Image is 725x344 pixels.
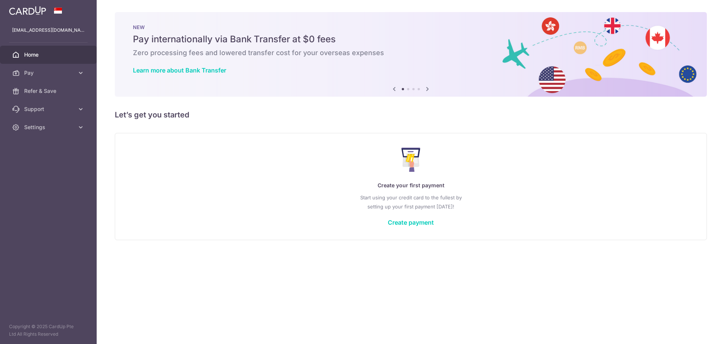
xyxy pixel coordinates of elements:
p: Create your first payment [130,181,691,190]
p: [EMAIL_ADDRESS][DOMAIN_NAME] [12,26,85,34]
p: NEW [133,24,689,30]
span: Help [17,5,32,12]
img: CardUp [9,6,46,15]
a: Create payment [388,219,434,226]
span: Settings [24,123,74,131]
p: Start using your credit card to the fullest by setting up your first payment [DATE]! [130,193,691,211]
h5: Pay internationally via Bank Transfer at $0 fees [133,33,689,45]
a: Learn more about Bank Transfer [133,66,226,74]
img: Bank transfer banner [115,12,707,97]
span: Support [24,105,74,113]
span: Home [24,51,74,59]
img: Make Payment [401,148,421,172]
span: Refer & Save [24,87,74,95]
h6: Zero processing fees and lowered transfer cost for your overseas expenses [133,48,689,57]
h5: Let’s get you started [115,109,707,121]
span: Pay [24,69,74,77]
